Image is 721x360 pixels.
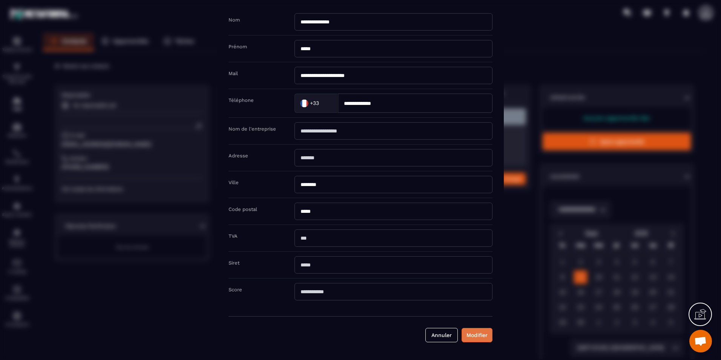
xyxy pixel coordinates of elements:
label: Nom [229,17,240,23]
label: TVA [229,233,238,239]
label: Score [229,287,242,292]
span: +33 [310,99,319,107]
label: Nom de l'entreprise [229,126,276,132]
label: Prénom [229,44,247,49]
label: Téléphone [229,97,254,103]
div: Search for option [295,94,338,113]
label: Mail [229,71,238,76]
input: Search for option [321,97,330,109]
div: Ouvrir le chat [689,330,712,352]
label: Code postal [229,206,257,212]
button: Annuler [425,328,458,342]
button: Modifier [462,328,492,342]
label: Siret [229,260,239,266]
label: Adresse [229,153,248,158]
label: Ville [229,180,239,185]
img: Country Flag [297,95,312,111]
